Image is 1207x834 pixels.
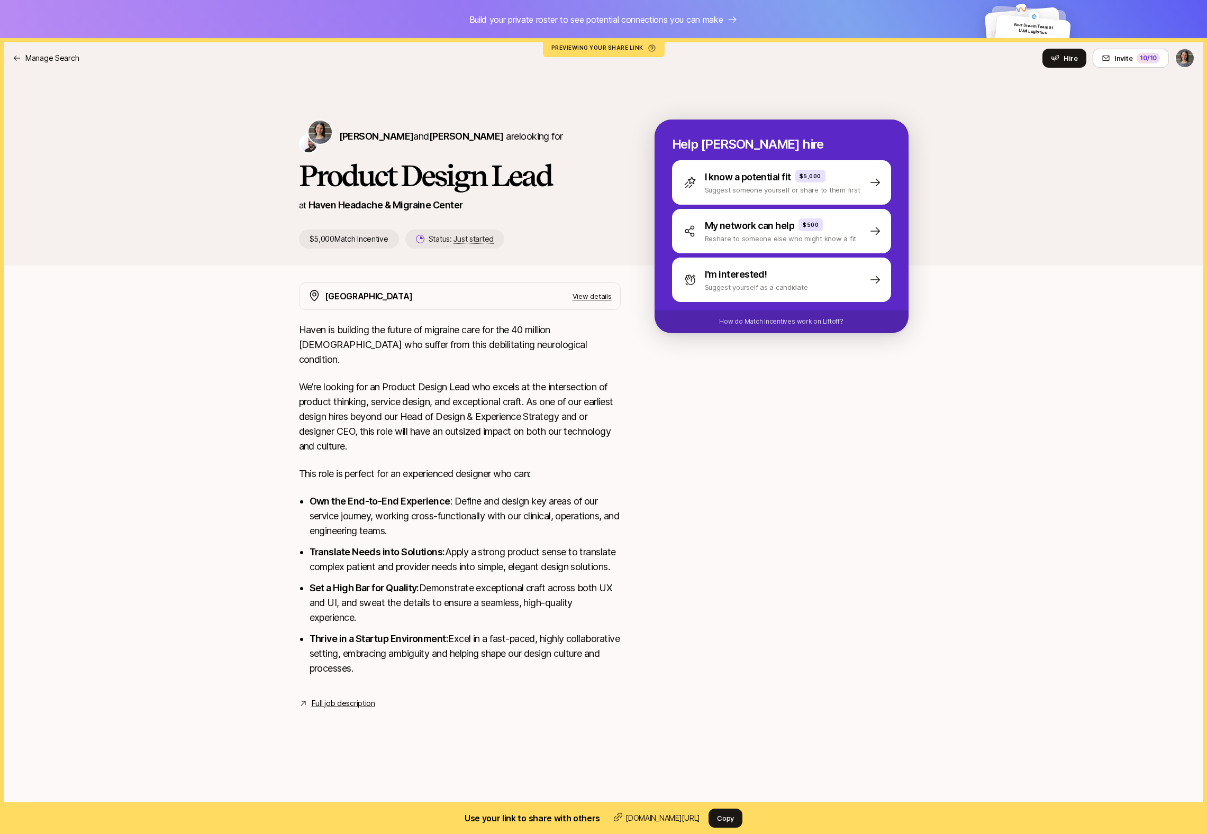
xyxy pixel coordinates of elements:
[625,812,700,824] p: [DOMAIN_NAME][URL]
[465,811,600,825] h2: Use your link to share with others
[1175,49,1194,68] button: Sonia Koesterer
[573,291,612,301] p: View details
[1064,53,1078,63] span: Hire
[310,546,445,557] strong: Translate Needs into Solutions:
[339,129,563,144] p: are looking for
[672,137,891,152] p: Help [PERSON_NAME] hire
[310,633,449,644] strong: Thrive in a Startup Environment:
[310,581,621,625] li: Demonstrate exceptional craft across both UX and UI, and sweat the details to ensure a seamless, ...
[1013,22,1053,35] span: Your Dream Team at U.MI Logistics
[308,199,463,210] a: Haven Headache & Migraine Center
[299,323,621,367] p: Haven is building the future of migraine care for the 40 million [DEMOGRAPHIC_DATA] who suffer fr...
[705,282,808,292] p: Suggest yourself as a candidate
[709,809,742,828] button: Copy
[308,121,332,144] img: Sonia Koesterer
[989,29,999,39] img: default-avatar.svg
[339,131,414,142] span: [PERSON_NAME]
[1042,49,1086,68] button: Hire
[705,170,791,185] p: I know a potential fit
[551,44,656,51] p: Previewing your share link
[705,218,795,233] p: My network can help
[25,52,79,65] p: Manage Search
[1114,53,1132,63] span: Invite
[800,172,821,180] p: $5,000
[429,233,494,245] p: Status:
[1029,11,1040,22] img: 751fd974_8804_4f15_b3d7_c3452811049a.jpg
[310,496,450,507] strong: Own the End-to-End Experience
[705,233,857,244] p: Reshare to someone else who might know a fit
[413,131,503,142] span: and
[1137,53,1160,63] div: 10 /10
[299,198,306,212] p: at
[1176,49,1194,67] img: Sonia Koesterer
[719,317,843,326] p: How do Match Incentives work on Liftoff?
[299,160,621,191] h1: Product Design Lead
[299,380,621,454] p: We’re looking for an Product Design Lead who excels at the intersection of product thinking, serv...
[1010,38,1066,50] p: Someone incredible
[310,545,621,574] li: Apply a strong product sense to translate complex patient and provider needs into simple, elegant...
[1015,4,1027,15] img: 1e45990c_2b74_4d85_b2c2_4431e7c4da71.jpg
[429,131,504,142] span: [PERSON_NAME]
[299,466,621,481] p: This role is perfect for an experienced designer who can:
[453,234,494,244] span: Just started
[705,267,767,282] p: I'm interested!
[310,631,621,676] li: Excel in a fast-paced, highly collaborative setting, embracing ambiguity and helping shape our de...
[997,36,1007,45] img: default-avatar.svg
[1093,49,1169,68] button: Invite10/10
[310,582,419,593] strong: Set a High Bar for Quality:
[469,13,723,26] p: Build your private roster to see potential connections you can make
[705,185,860,195] p: Suggest someone yourself or share to them first
[310,494,621,538] li: : Define and design key areas of our service journey, working cross-functionally with our clinica...
[299,230,399,249] p: $5,000 Match Incentive
[803,221,819,229] p: $500
[312,697,375,710] a: Full job description
[300,135,317,152] img: Izac Ross
[325,289,413,303] p: [GEOGRAPHIC_DATA]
